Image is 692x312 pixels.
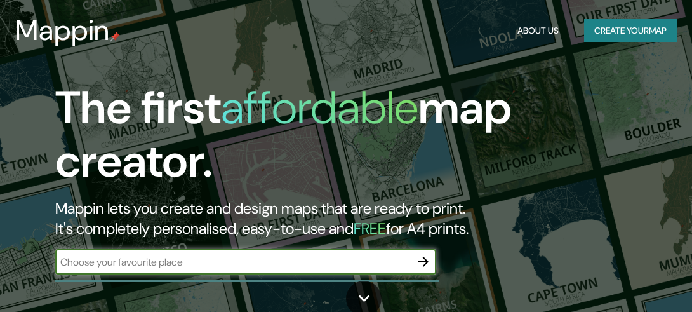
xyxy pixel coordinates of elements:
img: mappin-pin [110,32,120,42]
h2: Mappin lets you create and design maps that are ready to print. It's completely personalised, eas... [55,198,609,239]
h5: FREE [354,219,386,238]
button: Create yourmap [584,19,677,43]
input: Choose your favourite place [55,255,411,269]
h1: affordable [221,78,418,137]
button: About Us [512,19,564,43]
h1: The first map creator. [55,81,609,198]
h3: Mappin [15,14,110,47]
